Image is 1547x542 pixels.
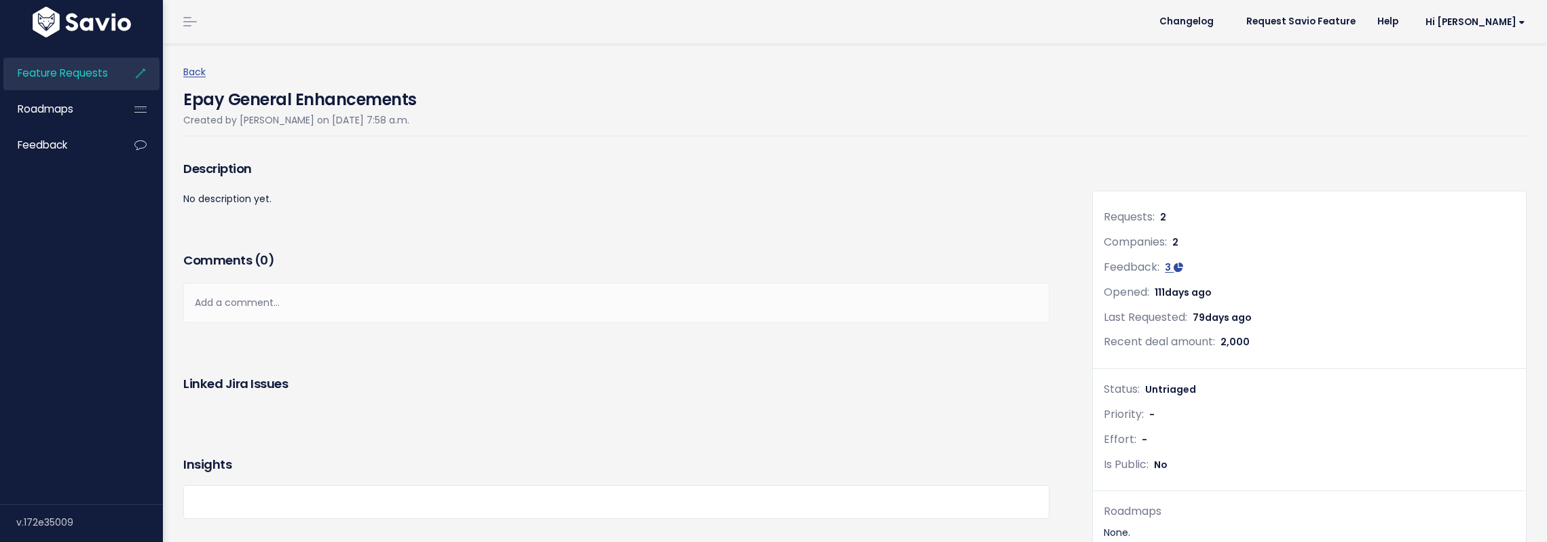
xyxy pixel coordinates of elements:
span: 2 [1172,235,1178,249]
a: Feature Requests [3,58,113,89]
span: 0 [260,252,268,269]
h3: Comments ( ) [183,251,1049,270]
a: Hi [PERSON_NAME] [1409,12,1536,33]
a: 3 [1165,260,1183,274]
span: Requests: [1104,209,1155,225]
span: Effort: [1104,431,1136,447]
span: Last Requested: [1104,309,1187,325]
span: 3 [1165,260,1171,274]
span: Hi [PERSON_NAME] [1425,17,1525,27]
span: 111 [1155,286,1212,299]
span: Changelog [1159,17,1214,26]
h3: Description [183,159,1049,178]
span: 2,000 [1220,335,1250,349]
div: Roadmaps [1104,502,1515,522]
span: days ago [1205,311,1252,324]
span: Feedback [18,138,67,152]
a: Request Savio Feature [1235,12,1366,32]
span: No [1154,458,1168,471]
div: Add a comment... [183,283,1049,323]
h3: Insights [183,455,231,474]
span: Is Public: [1104,457,1149,472]
img: logo-white.9d6f32f41409.svg [29,7,134,37]
h4: Epay General Enhancements [183,81,417,112]
span: Status: [1104,381,1140,397]
div: None. [1104,524,1515,541]
h3: Linked Jira issues [183,374,288,393]
span: Priority: [1104,406,1144,422]
span: - [1142,433,1147,446]
span: Feature Requests [18,66,108,80]
span: Roadmaps [18,102,73,116]
span: Feedback: [1104,259,1159,275]
span: - [1149,408,1155,421]
span: 2 [1160,210,1166,224]
a: Feedback [3,130,113,161]
span: days ago [1165,286,1212,299]
span: Companies: [1104,234,1167,250]
span: 79 [1193,311,1252,324]
span: Opened: [1104,284,1149,300]
span: Recent deal amount: [1104,334,1215,349]
a: Back [183,65,206,79]
span: Untriaged [1145,383,1196,396]
p: No description yet. [183,191,1049,208]
a: Help [1366,12,1409,32]
a: Roadmaps [3,94,113,125]
div: v.172e35009 [16,505,163,540]
span: Created by [PERSON_NAME] on [DATE] 7:58 a.m. [183,113,409,127]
